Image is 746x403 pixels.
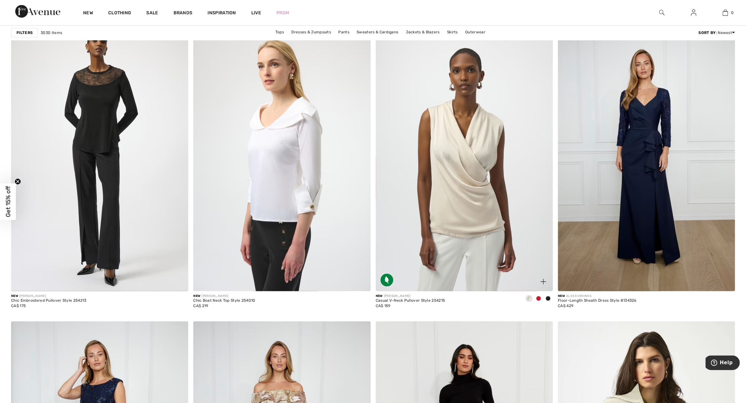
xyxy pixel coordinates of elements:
[4,186,12,217] span: Get 15% off
[146,10,158,17] a: Sale
[193,294,200,298] span: New
[534,294,543,304] div: Deep cherry
[15,5,60,18] img: 1ère Avenue
[17,30,33,36] strong: Filters
[376,294,383,298] span: New
[444,28,461,36] a: Skirts
[698,30,716,35] strong: Sort By
[698,30,735,36] div: : Newest
[558,294,637,299] div: ALEX EVENINGS
[686,9,701,17] a: Sign In
[558,25,735,291] img: Floor-Length Sheath Dress Style 8134326. Navy
[524,294,534,304] div: Birch
[335,28,353,36] a: Pants
[540,279,546,285] img: plus_v2.svg
[15,178,21,185] button: Close teaser
[723,9,728,17] img: My Bag
[272,28,287,36] a: Tops
[11,294,86,299] div: [PERSON_NAME]
[193,294,255,299] div: [PERSON_NAME]
[11,304,26,308] span: CA$ 175
[174,10,193,17] a: Brands
[11,294,18,298] span: New
[193,304,208,308] span: CA$ 219
[710,9,741,17] a: 0
[705,355,740,371] iframe: Opens a widget where you can find more information
[462,28,489,36] a: Outerwear
[558,294,565,298] span: New
[251,10,261,16] a: Live
[659,9,664,17] img: search the website
[276,10,289,16] a: Prom
[353,28,401,36] a: Sweaters & Cardigans
[11,299,86,303] div: Chic Embroidered Pullover Style 254213
[731,10,734,16] span: 0
[11,25,188,291] img: Chic Embroidered Pullover Style 254213. Black
[376,294,445,299] div: [PERSON_NAME]
[402,28,443,36] a: Jackets & Blazers
[691,9,696,17] img: My Info
[108,10,131,17] a: Clothing
[288,28,334,36] a: Dresses & Jumpsuits
[558,304,573,308] span: CA$ 429
[376,299,445,303] div: Casual V-Neck Pullover Style 254215
[193,25,370,291] img: Chic Boat Neck Top Style 254010. Vanilla 30
[558,299,637,303] div: Floor-Length Sheath Dress Style 8134326
[376,304,391,308] span: CA$ 159
[193,299,255,303] div: Chic Boat Neck Top Style 254010
[41,30,62,36] span: 3030 items
[208,10,236,17] span: Inspiration
[83,10,93,17] a: New
[380,274,393,286] img: Sustainable Fabric
[543,294,553,304] div: Black
[376,25,553,291] img: Casual V-Neck Pullover Style 254215. Black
